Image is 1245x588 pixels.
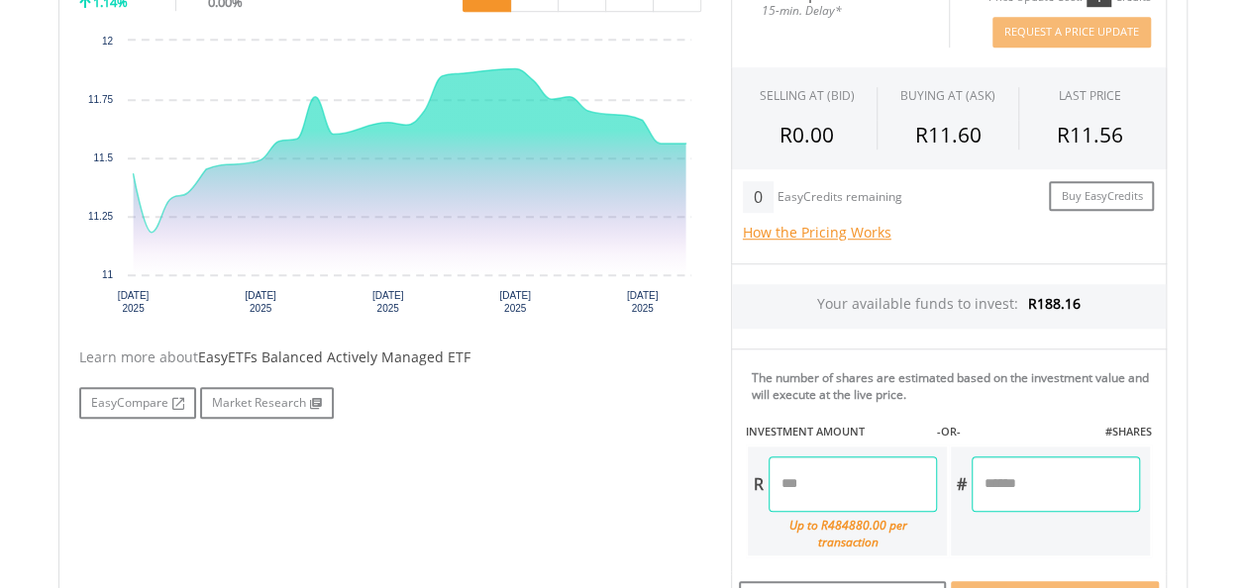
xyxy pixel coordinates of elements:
text: [DATE] 2025 [245,290,276,314]
label: -OR- [936,424,960,440]
div: 0 [743,181,774,213]
div: R [748,456,769,512]
div: Chart. Highcharts interactive chart. [79,31,701,328]
text: 12 [101,36,113,47]
a: How the Pricing Works [743,223,891,242]
span: 15-min. Delay* [747,1,934,20]
text: [DATE] 2025 [626,290,658,314]
text: [DATE] 2025 [117,290,149,314]
div: Your available funds to invest: [732,284,1166,329]
div: Up to R484880.00 per transaction [748,512,937,555]
text: 11.5 [93,152,113,163]
span: R11.60 [914,121,981,148]
label: #SHARES [1104,424,1151,440]
span: BUYING AT (ASK) [900,87,995,104]
text: 11.75 [87,94,112,105]
label: INVESTMENT AMOUNT [746,424,865,440]
div: EasyCredits remaining [778,190,902,207]
button: Request A Price Update [992,17,1151,48]
div: # [951,456,972,512]
text: [DATE] 2025 [371,290,403,314]
text: 11.25 [87,211,112,222]
span: R11.56 [1057,121,1123,148]
div: Learn more about [79,347,701,367]
span: R188.16 [1028,294,1081,313]
svg: Interactive chart [79,31,701,328]
a: EasyCompare [79,387,196,419]
text: 11 [101,269,113,280]
div: SELLING AT (BID) [759,87,854,104]
a: Buy EasyCredits [1049,181,1154,212]
div: The number of shares are estimated based on the investment value and will execute at the live price. [752,369,1158,403]
text: [DATE] 2025 [499,290,531,314]
span: EasyETFs Balanced Actively Managed ETF [198,347,470,366]
span: R0.00 [779,121,834,148]
a: Market Research [200,387,334,419]
div: LAST PRICE [1059,87,1121,104]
